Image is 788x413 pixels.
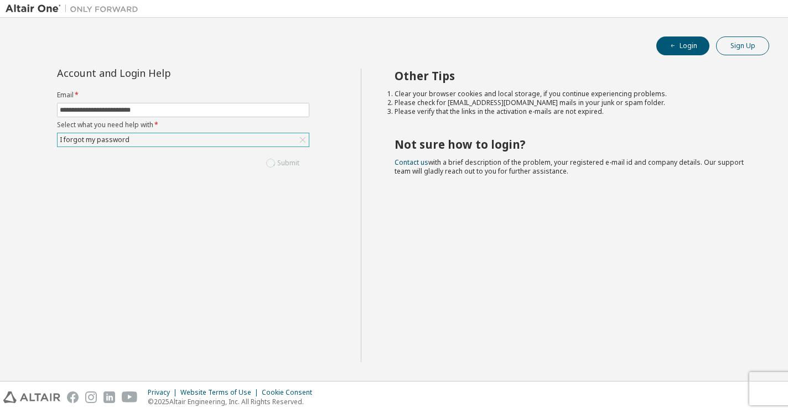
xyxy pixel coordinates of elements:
li: Please check for [EMAIL_ADDRESS][DOMAIN_NAME] mails in your junk or spam folder. [395,98,750,107]
a: Contact us [395,158,428,167]
p: © 2025 Altair Engineering, Inc. All Rights Reserved. [148,397,319,406]
img: Altair One [6,3,144,14]
img: altair_logo.svg [3,391,60,403]
li: Clear your browser cookies and local storage, if you continue experiencing problems. [395,90,750,98]
img: facebook.svg [67,391,79,403]
span: with a brief description of the problem, your registered e-mail id and company details. Our suppo... [395,158,744,176]
label: Email [57,91,309,100]
img: linkedin.svg [103,391,115,403]
img: youtube.svg [122,391,138,403]
div: Privacy [148,388,180,397]
h2: Not sure how to login? [395,137,750,151]
div: I forgot my password [58,133,309,147]
label: Select what you need help with [57,121,309,129]
div: Account and Login Help [57,69,259,77]
img: instagram.svg [85,391,97,403]
div: Website Terms of Use [180,388,262,397]
li: Please verify that the links in the activation e-mails are not expired. [395,107,750,116]
h2: Other Tips [395,69,750,83]
div: I forgot my password [58,134,131,146]
button: Sign Up [716,36,769,55]
div: Cookie Consent [262,388,319,397]
button: Login [656,36,709,55]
